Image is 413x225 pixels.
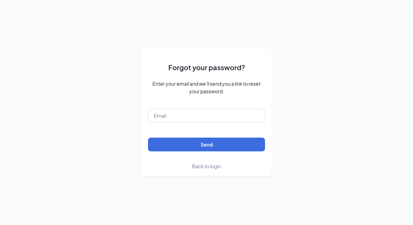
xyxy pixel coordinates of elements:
button: Send [148,138,265,151]
a: Back to login [192,162,221,170]
span: Enter your email and we’ll send you a link to reset your password. [148,80,265,95]
input: Email [148,109,265,122]
span: Back to login [192,163,221,169]
span: Forgot your password? [168,62,245,73]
